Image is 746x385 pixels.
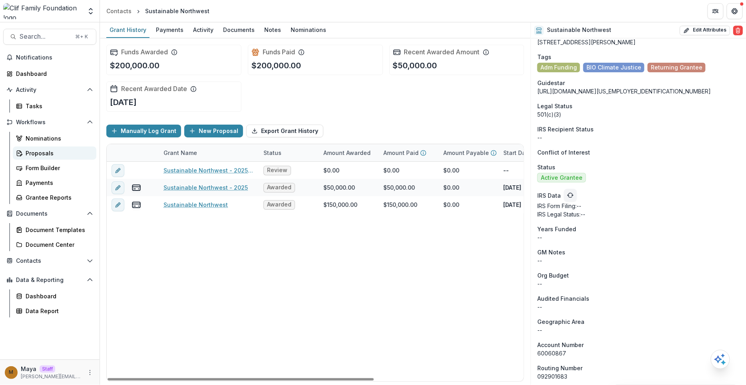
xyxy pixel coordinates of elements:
[537,148,590,157] span: Conflict of Interest
[319,149,375,157] div: Amount Awarded
[404,48,480,56] h2: Recent Awarded Amount
[259,149,286,157] div: Status
[145,7,209,15] div: Sustainable Northwest
[499,144,559,161] div: Start Date
[16,119,84,126] span: Workflows
[564,189,577,202] button: refresh
[287,24,329,36] div: Nominations
[537,294,589,303] span: Audited Financials
[323,166,339,175] div: $0.00
[439,144,499,161] div: Amount Payable
[537,102,572,110] span: Legal Status
[110,96,137,108] p: [DATE]
[132,200,141,210] button: view-payments
[651,64,702,71] span: Returning Grantee
[537,125,594,133] span: IRS Recipient Status
[708,3,724,19] button: Partners
[537,163,555,171] span: Status
[106,24,150,36] div: Grant History
[16,277,84,284] span: Data & Reporting
[319,144,379,161] div: Amount Awarded
[26,134,90,143] div: Nominations
[26,102,90,110] div: Tasks
[267,167,287,174] span: Review
[537,303,740,311] p: --
[537,110,740,119] div: 501(c)(3)
[503,183,521,192] p: [DATE]
[537,248,565,256] span: GM Notes
[13,99,96,113] a: Tasks
[251,60,301,71] p: $200,000.00
[26,240,90,249] div: Document Center
[3,3,82,19] img: Clif Family Foundation logo
[85,368,95,377] button: More
[26,226,90,234] div: Document Templates
[503,200,521,209] p: [DATE]
[106,7,132,15] div: Contacts
[246,125,323,137] button: Export Grant History
[541,64,577,71] span: Adm Funding
[537,256,740,265] p: --
[3,29,96,45] button: Search...
[393,60,437,71] p: $50,000.00
[13,191,96,204] a: Grantee Reports
[3,207,96,220] button: Open Documents
[112,164,124,177] button: edit
[26,292,90,300] div: Dashboard
[503,166,509,175] p: --
[537,341,584,349] span: Account Number
[383,166,399,175] div: $0.00
[3,254,96,267] button: Open Contacts
[537,372,740,381] p: 092901683
[74,32,90,41] div: ⌘ + K
[259,144,319,161] div: Status
[383,149,419,157] p: Amount Paid
[586,64,641,71] span: BIO Climate Justice
[121,48,168,56] h2: Funds Awarded
[40,365,55,373] p: Staff
[537,364,582,372] span: Routing Number
[110,60,160,71] p: $200,000.00
[3,83,96,96] button: Open Activity
[379,144,439,161] div: Amount Paid
[13,132,96,145] a: Nominations
[323,200,357,209] div: $150,000.00
[103,5,213,17] nav: breadcrumb
[547,27,611,34] h2: Sustainable Northwest
[541,175,582,181] span: Active Grantee
[159,144,259,161] div: Grant Name
[537,271,569,280] span: Org Budget
[261,22,284,38] a: Notes
[26,193,90,202] div: Grantee Reports
[220,22,258,38] a: Documents
[21,365,36,373] p: Maya
[537,233,740,242] p: --
[16,210,84,217] span: Documents
[537,225,576,233] span: Years Funded
[537,349,740,357] p: 60060867
[13,176,96,189] a: Payments
[537,326,740,334] p: --
[537,318,584,326] span: Geographic Area
[267,201,291,208] span: Awarded
[680,26,730,35] button: Edit Attributes
[220,24,258,36] div: Documents
[287,22,329,38] a: Nominations
[443,149,489,157] p: Amount Payable
[121,85,187,93] h2: Recent Awarded Date
[103,5,135,17] a: Contacts
[16,54,93,61] span: Notifications
[9,370,14,375] div: Maya
[16,87,84,93] span: Activity
[711,350,730,369] button: Open AI Assistant
[16,69,90,78] div: Dashboard
[13,290,96,303] a: Dashboard
[3,116,96,129] button: Open Workflows
[499,149,536,157] div: Start Date
[13,147,96,160] a: Proposals
[164,166,254,175] a: Sustainable Northwest - 2025 - BIO Grant Application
